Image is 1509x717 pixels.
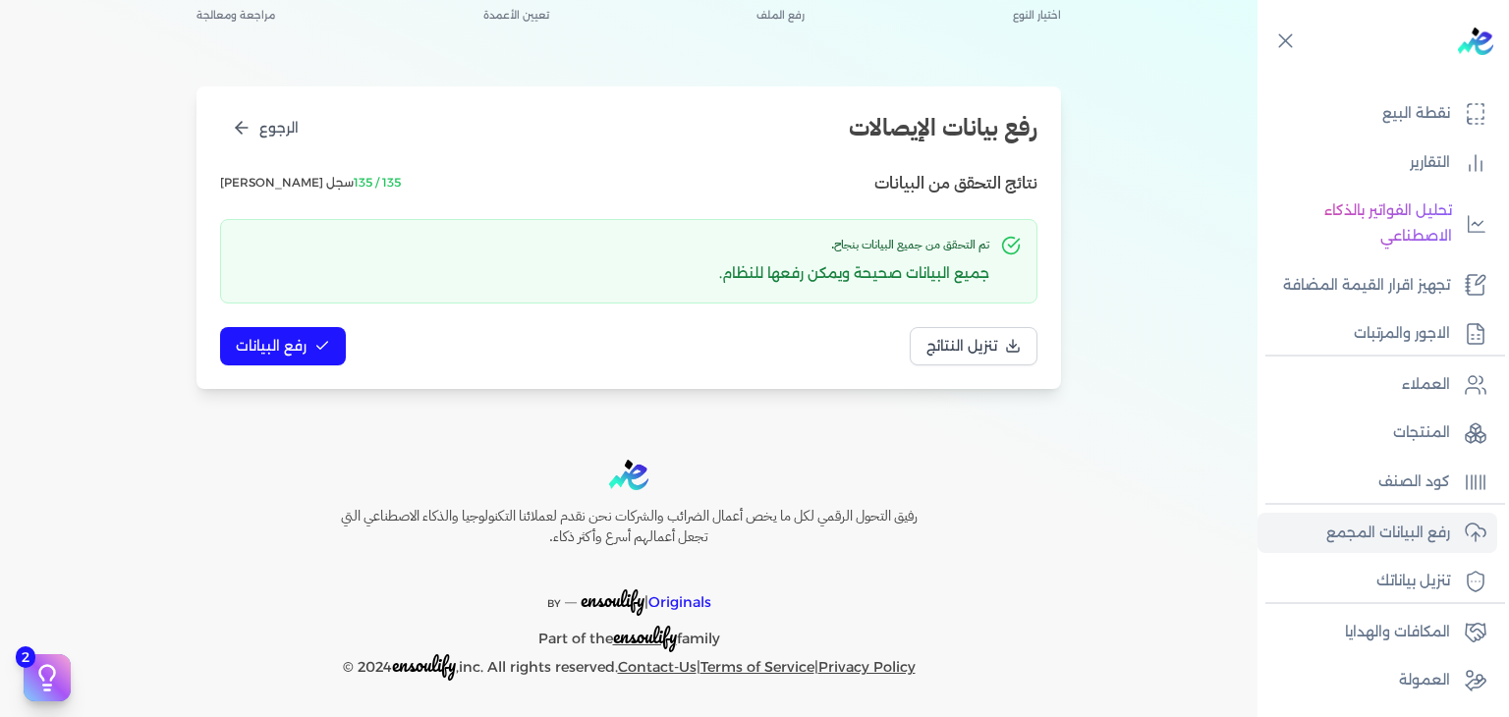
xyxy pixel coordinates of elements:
[1257,660,1497,701] a: العمولة
[609,460,648,490] img: logo
[1257,612,1497,653] a: المكافات والهدايا
[926,336,997,357] span: تنزيل النتائج
[1257,413,1497,454] a: المنتجات
[581,584,644,615] span: ensoulify
[719,236,989,253] h3: تم التحقق من جميع البيانات بنجاح.
[1326,521,1450,546] p: رفع البيانات المجمع
[220,327,346,365] button: رفع البيانات
[1257,93,1497,135] a: نقطة البيع
[613,630,677,647] a: ensoulify
[236,336,307,357] span: رفع البيانات
[849,110,1037,145] h2: رفع بيانات الإيصالات
[910,327,1037,365] button: تنزيل النتائج
[196,8,275,24] span: مراجعة ومعالجة
[16,646,35,668] span: 2
[1283,273,1450,299] p: تجهيز اقرار القيمة المضافة
[1345,620,1450,645] p: المكافات والهدايا
[874,170,1037,195] h3: نتائج التحقق من البيانات
[1257,561,1497,602] a: تنزيل بياناتك
[483,8,549,24] span: تعيين الأعمدة
[1402,372,1450,398] p: العملاء
[565,591,577,604] sup: __
[719,261,989,287] p: جميع البيانات صحيحة ويمكن رفعها للنظام.
[1267,198,1452,248] p: تحليل الفواتير بالذكاء الاصطناعي
[818,658,916,676] a: Privacy Policy
[220,174,401,192] span: سجل [PERSON_NAME]
[1257,191,1497,256] a: تحليل الفواتير بالذكاء الاصطناعي
[220,110,310,146] button: الرجوع
[1458,28,1493,55] img: logo
[299,564,959,617] p: |
[1257,364,1497,406] a: العملاء
[1257,265,1497,306] a: تجهيز اقرار القيمة المضافة
[1376,569,1450,594] p: تنزيل بياناتك
[547,597,561,610] span: BY
[1354,321,1450,347] p: الاجور والمرتبات
[1399,668,1450,693] p: العمولة
[618,658,697,676] a: Contact-Us
[1257,462,1497,503] a: كود الصنف
[1013,8,1061,24] span: اختيار النوع
[1257,142,1497,184] a: التقارير
[1257,313,1497,355] a: الاجور والمرتبات
[392,649,456,680] span: ensoulify
[1257,513,1497,554] a: رفع البيانات المجمع
[1410,150,1450,176] p: التقارير
[259,118,299,138] span: الرجوع
[1382,101,1450,127] p: نقطة البيع
[354,175,401,190] span: 135 / 135
[700,658,814,676] a: Terms of Service
[299,652,959,681] p: © 2024 ,inc. All rights reserved. | |
[648,593,711,611] span: Originals
[1378,469,1450,495] p: كود الصنف
[756,8,805,24] span: رفع الملف
[299,506,959,548] h6: رفيق التحول الرقمي لكل ما يخص أعمال الضرائب والشركات نحن نقدم لعملائنا التكنولوجيا والذكاء الاصطن...
[1393,420,1450,446] p: المنتجات
[299,616,959,652] p: Part of the family
[613,621,677,651] span: ensoulify
[24,654,71,701] button: 2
